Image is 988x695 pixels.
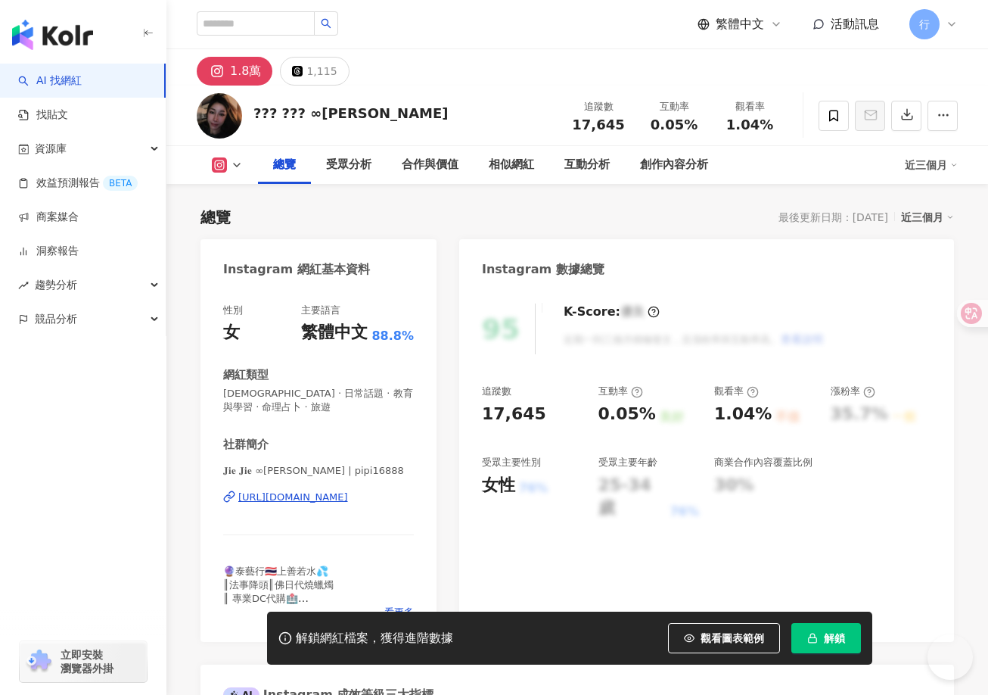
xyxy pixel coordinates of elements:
div: 0.05% [598,403,656,426]
div: 網紅類型 [223,367,269,383]
div: 主要語言 [301,304,340,317]
button: 1.8萬 [197,57,272,86]
span: 0.05% [651,117,698,132]
div: 繁體中文 [301,321,368,344]
img: logo [12,20,93,50]
img: KOL Avatar [197,93,242,139]
div: 漲粉率 [831,385,875,398]
div: 創作內容分析 [640,156,708,174]
a: 商案媒合 [18,210,79,225]
span: 競品分析 [35,302,77,336]
span: 🔮泰藝行🇹🇭上善若水💦 ║法事降頭║佛日代燒蠟燭 ║ 專業DC代購🏥 ║ 「 真正的優雅不是優于於他人 而是優于過去的自己🩰」 ✦ ✦ ᴘᴀʏ ʙʏ ᴄʀᴇᴅɪᴛ ᴄᴀʀᴅ：10% [223,566,363,646]
div: Instagram 網紅基本資料 [223,261,370,278]
div: K-Score : [564,304,660,320]
span: 觀看圖表範例 [701,632,764,644]
div: 追蹤數 [482,385,511,398]
div: [URL][DOMAIN_NAME] [238,491,348,504]
div: 總覽 [273,156,296,174]
div: 互動率 [598,385,643,398]
span: 88.8% [371,328,414,344]
div: 1.04% [714,403,772,426]
div: 最後更新日期：[DATE] [778,211,888,223]
div: 性別 [223,304,243,317]
div: 受眾主要性別 [482,456,541,469]
span: search [321,18,331,29]
a: 效益預測報告BETA [18,176,138,191]
div: 互動率 [645,99,703,114]
span: 1.04% [726,117,773,132]
div: 女 [223,321,240,344]
button: 1,115 [280,57,349,86]
span: 解鎖 [824,632,845,644]
span: 趨勢分析 [35,268,77,302]
div: 1,115 [306,61,337,82]
span: 立即安裝 瀏覽器外掛 [61,648,113,675]
div: 近三個月 [905,153,958,177]
div: 觀看率 [721,99,778,114]
div: 總覽 [200,207,231,228]
div: 觀看率 [714,385,759,398]
span: 資源庫 [35,132,67,166]
div: 17,645 [482,403,546,426]
div: 1.8萬 [230,61,261,82]
div: 社群簡介 [223,437,269,453]
a: 找貼文 [18,108,68,123]
div: Instagram 數據總覽 [482,261,604,278]
a: chrome extension立即安裝 瀏覽器外掛 [20,641,147,682]
div: ??? ??? ∞[PERSON_NAME] [253,104,449,123]
span: 活動訊息 [831,17,879,31]
span: rise [18,280,29,291]
a: 洞察報告 [18,244,79,259]
div: 追蹤數 [570,99,627,114]
div: 相似網紅 [489,156,534,174]
img: chrome extension [24,650,54,674]
div: 女性 [482,474,515,497]
span: 繁體中文 [716,16,764,33]
div: 商業合作內容覆蓋比例 [714,456,812,469]
span: 17,645 [572,117,624,132]
div: 近三個月 [901,207,954,227]
a: [URL][DOMAIN_NAME] [223,491,414,504]
button: 觀看圖表範例 [668,623,780,653]
div: 互動分析 [564,156,610,174]
div: 合作與價值 [402,156,458,174]
span: 𝐉𝐢𝐞 𝐉𝐢𝐞 ∞[PERSON_NAME] | pipi16888 [223,464,414,478]
a: searchAI 找網紅 [18,73,82,89]
div: 受眾分析 [326,156,371,174]
span: [DEMOGRAPHIC_DATA] · 日常話題 · 教育與學習 · 命理占卜 · 旅遊 [223,387,414,414]
span: 行 [919,16,930,33]
span: 看更多 [384,606,414,619]
div: 解鎖網紅檔案，獲得進階數據 [296,631,453,647]
button: 解鎖 [791,623,861,653]
div: 受眾主要年齡 [598,456,657,469]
